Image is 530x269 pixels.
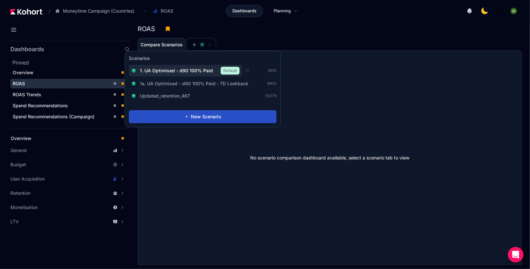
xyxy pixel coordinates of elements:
a: Overview [8,134,128,143]
button: 1a. UA Optimised - d90 100% Paid - 7D Lookback [129,78,255,89]
span: › [143,8,147,14]
span: New Scenario [191,113,221,120]
span: Budget [10,161,26,168]
span: / [43,8,50,15]
span: Retention [10,190,31,196]
a: Spend Recommendations (Campaign) [10,112,128,122]
span: General [10,147,27,154]
a: Overview [10,68,128,77]
h3: Scenarios [129,55,150,63]
span: Compare Scenarios [141,42,183,47]
span: Overview [11,135,31,141]
span: 1a. UA Optimised - d90 100% Paid - 7D Lookback [140,80,248,87]
div: No scenario comparison dashboard available, select a scenario tab to view [138,51,522,265]
a: Dashboards [226,5,263,17]
h3: ROAS [138,26,159,32]
span: Default [221,67,240,75]
span: 10079 [265,93,277,99]
img: Kohort logo [10,9,42,15]
a: ROAS Trends [10,90,128,99]
a: ROAS [10,79,128,88]
img: logo_MoneyTimeLogo_1_20250619094856634230.png [496,8,503,14]
span: ROAS [161,8,173,14]
span: Overview [13,70,33,75]
span: 9816 [268,68,277,73]
button: ROAS [149,6,180,17]
button: Moneytime Campaign (Countries) [52,6,141,17]
span: 9905 [267,81,277,86]
span: Moneytime Campaign (Countries) [63,8,134,14]
span: Planning [274,8,291,14]
span: Spend Recommendations [13,103,68,108]
h2: Dashboards [10,46,44,52]
button: New Scenario [129,110,277,123]
div: Open Intercom Messenger [508,247,524,263]
h2: Pinned [12,59,130,66]
span: Dashboards [232,8,256,14]
button: Updated_retention_467 [129,91,196,101]
span: Spend Recommendations (Campaign) [13,114,94,119]
a: Planning [267,5,304,17]
button: 1. UA Optimised - d90 100% PaidDefault [129,65,242,76]
span: LTV [10,218,19,225]
span: ROAS Trends [13,92,41,97]
span: ROAS [13,81,25,86]
span: User Acquisition [10,176,45,182]
span: Updated_retention_467 [140,93,190,99]
span: Monetisation [10,204,38,211]
a: Spend Recommendations [10,101,128,111]
span: 1. UA Optimised - d90 100% Paid [140,67,213,74]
